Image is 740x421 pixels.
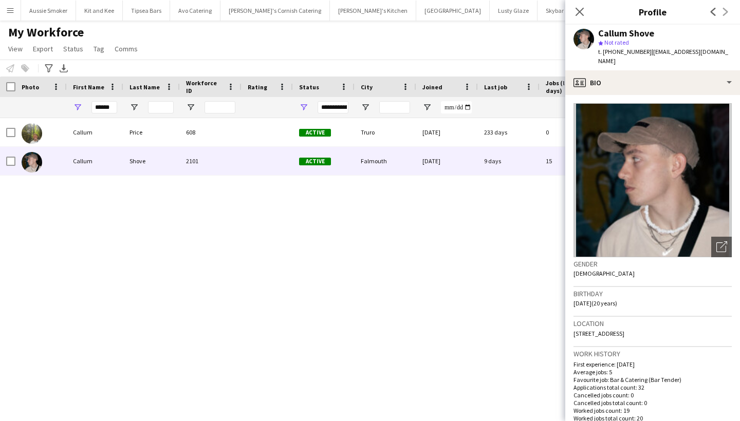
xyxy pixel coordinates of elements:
[573,319,732,328] h3: Location
[67,118,123,146] div: Callum
[565,70,740,95] div: Bio
[416,1,490,21] button: [GEOGRAPHIC_DATA]
[299,103,308,112] button: Open Filter Menu
[91,101,117,113] input: First Name Filter Input
[76,1,123,21] button: Kit and Kee
[441,101,472,113] input: Joined Filter Input
[546,79,588,94] span: Jobs (last 90 days)
[540,147,606,175] div: 15
[22,123,42,144] img: Callum Price
[573,289,732,298] h3: Birthday
[129,103,139,112] button: Open Filter Menu
[4,42,27,55] a: View
[22,152,42,173] img: Callum Shove
[186,103,195,112] button: Open Filter Menu
[299,83,319,91] span: Status
[711,237,732,257] div: Open photos pop-in
[573,103,732,257] img: Crew avatar or photo
[573,368,732,376] p: Average jobs: 5
[73,83,104,91] span: First Name
[573,349,732,358] h3: Work history
[598,48,728,65] span: | [EMAIL_ADDRESS][DOMAIN_NAME]
[43,62,55,74] app-action-btn: Advanced filters
[58,62,70,74] app-action-btn: Export XLSX
[8,44,23,53] span: View
[422,83,442,91] span: Joined
[299,129,331,137] span: Active
[21,1,76,21] button: Aussie Smoker
[573,259,732,269] h3: Gender
[67,147,123,175] div: Callum
[573,399,732,407] p: Cancelled jobs total count: 0
[484,83,507,91] span: Last job
[186,79,223,94] span: Workforce ID
[490,1,538,21] button: Lusty Glaze
[565,5,740,18] h3: Profile
[123,1,170,21] button: Tipsea Bars
[180,147,242,175] div: 2101
[478,147,540,175] div: 9 days
[604,39,629,46] span: Not rated
[573,384,732,391] p: Applications total count: 32
[170,1,220,21] button: Avo Catering
[538,1,572,21] button: Skybar
[540,118,606,146] div: 0
[205,101,235,113] input: Workforce ID Filter Input
[573,407,732,414] p: Worked jobs count: 19
[573,360,732,368] p: First experience: [DATE]
[598,29,654,38] div: Callum Shove
[573,270,635,277] span: [DEMOGRAPHIC_DATA]
[89,42,108,55] a: Tag
[63,44,83,53] span: Status
[8,25,84,40] span: My Workforce
[573,391,732,399] p: Cancelled jobs count: 0
[361,103,370,112] button: Open Filter Menu
[598,48,652,55] span: t. [PHONE_NUMBER]
[22,83,39,91] span: Photo
[355,118,416,146] div: Truro
[73,103,82,112] button: Open Filter Menu
[94,44,104,53] span: Tag
[361,83,373,91] span: City
[123,118,180,146] div: Price
[180,118,242,146] div: 608
[59,42,87,55] a: Status
[129,83,160,91] span: Last Name
[330,1,416,21] button: [PERSON_NAME]'s Kitchen
[110,42,142,55] a: Comms
[573,376,732,384] p: Favourite job: Bar & Catering (Bar Tender)
[573,330,624,337] span: [STREET_ADDRESS]
[355,147,416,175] div: Falmouth
[29,42,57,55] a: Export
[416,147,478,175] div: [DATE]
[123,147,180,175] div: Shove
[478,118,540,146] div: 233 days
[148,101,174,113] input: Last Name Filter Input
[33,44,53,53] span: Export
[248,83,267,91] span: Rating
[299,158,331,165] span: Active
[422,103,432,112] button: Open Filter Menu
[416,118,478,146] div: [DATE]
[220,1,330,21] button: [PERSON_NAME]'s Cornish Catering
[115,44,138,53] span: Comms
[379,101,410,113] input: City Filter Input
[573,299,617,307] span: [DATE] (20 years)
